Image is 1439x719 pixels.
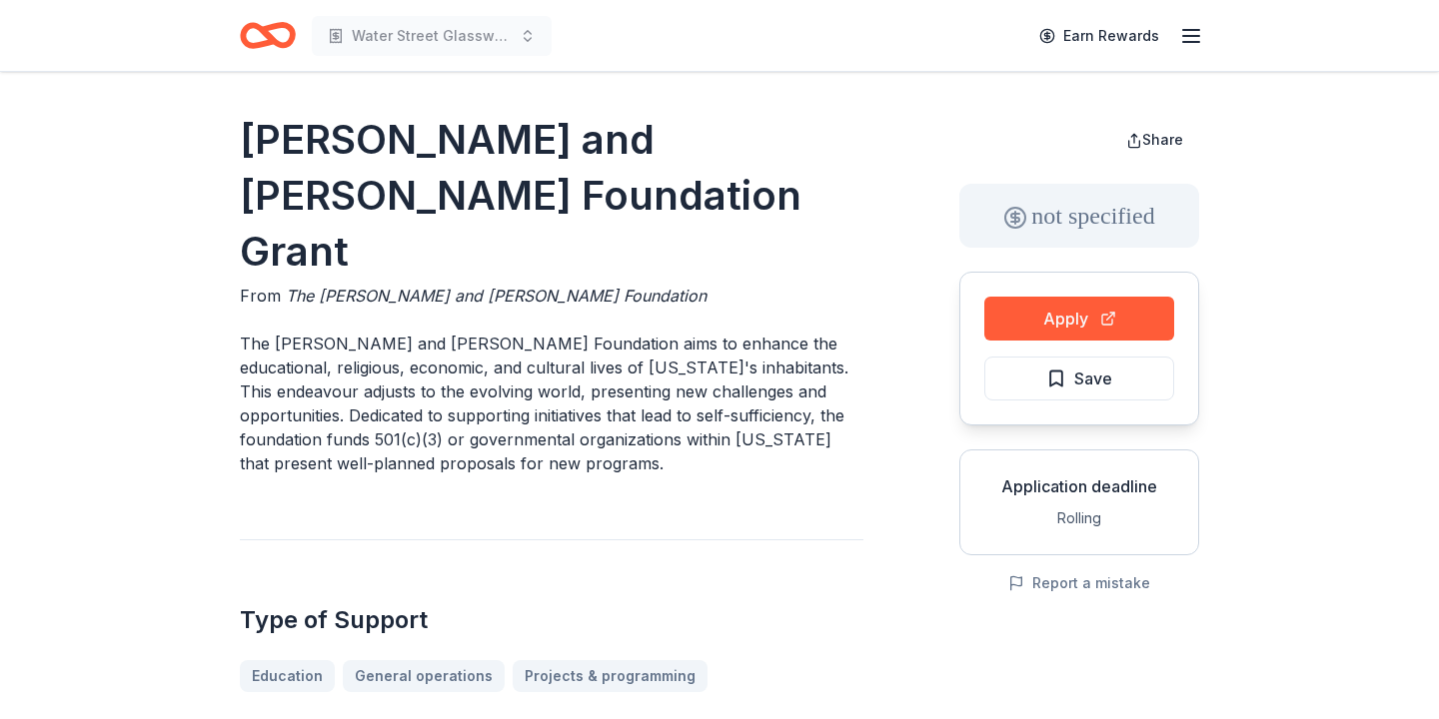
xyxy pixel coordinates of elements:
[1142,131,1183,148] span: Share
[976,474,1182,498] div: Application deadline
[240,660,335,692] a: Education
[343,660,505,692] a: General operations
[1074,365,1112,391] span: Save
[513,660,708,692] a: Projects & programming
[976,506,1182,530] div: Rolling
[984,297,1174,341] button: Apply
[1110,120,1199,160] button: Share
[984,357,1174,400] button: Save
[240,12,296,59] a: Home
[240,284,863,308] div: From
[240,112,863,280] h1: [PERSON_NAME] and [PERSON_NAME] Foundation Grant
[959,184,1199,248] div: not specified
[1027,18,1171,54] a: Earn Rewards
[1008,571,1150,595] button: Report a mistake
[240,604,863,636] h2: Type of Support
[352,24,512,48] span: Water Street Glassworks Fired Up!
[312,16,552,56] button: Water Street Glassworks Fired Up!
[286,286,707,306] span: The [PERSON_NAME] and [PERSON_NAME] Foundation
[240,332,863,475] p: The [PERSON_NAME] and [PERSON_NAME] Foundation aims to enhance the educational, religious, econom...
